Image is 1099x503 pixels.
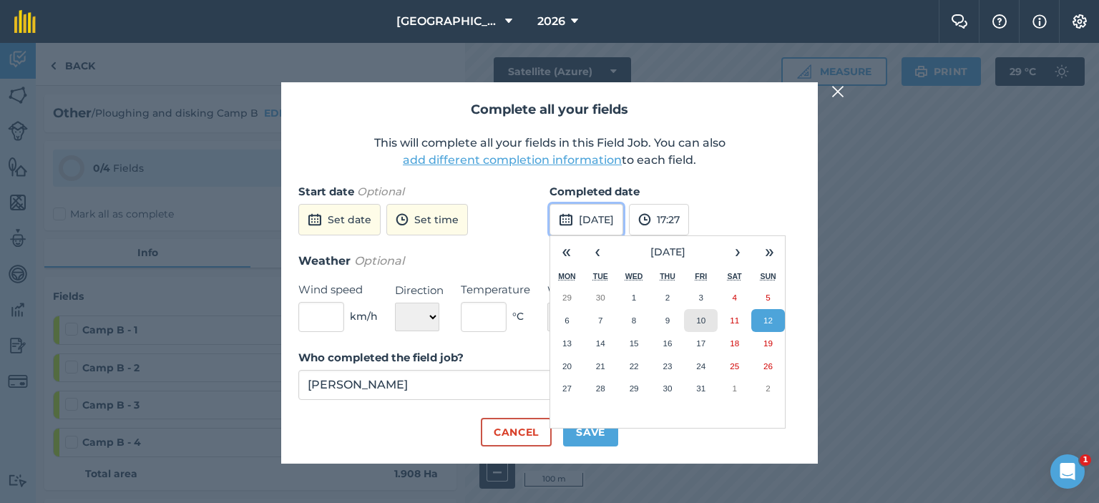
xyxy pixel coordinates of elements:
[559,211,573,228] img: svg+xml;base64,PD94bWwgdmVyc2lvbj0iMS4wIiBlbmNvZGluZz0idXRmLTgiPz4KPCEtLSBHZW5lcmF0b3I6IEFkb2JlIE...
[760,272,776,280] abbr: Sunday
[550,309,584,332] button: October 6, 2025
[565,316,569,325] abbr: October 6, 2025
[617,332,651,355] button: October 15, 2025
[629,204,689,235] button: 17:27
[593,272,608,280] abbr: Tuesday
[562,338,572,348] abbr: October 13, 2025
[660,272,675,280] abbr: Thursday
[695,272,707,280] abbr: Friday
[298,135,801,169] p: This will complete all your fields in this Field Job. You can also to each field.
[298,351,464,364] strong: Who completed the field job?
[763,338,773,348] abbr: October 19, 2025
[549,185,640,198] strong: Completed date
[665,316,670,325] abbr: October 9, 2025
[718,377,751,400] button: November 1, 2025
[684,377,718,400] button: October 31, 2025
[718,309,751,332] button: October 11, 2025
[395,282,444,299] label: Direction
[563,418,618,446] button: Save
[718,286,751,309] button: October 4, 2025
[684,286,718,309] button: October 3, 2025
[562,361,572,371] abbr: October 20, 2025
[751,355,785,378] button: October 26, 2025
[1050,454,1085,489] iframe: Intercom live chat
[696,338,705,348] abbr: October 17, 2025
[751,309,785,332] button: October 12, 2025
[403,152,622,169] button: add different completion information
[684,332,718,355] button: October 17, 2025
[298,185,354,198] strong: Start date
[350,308,378,324] span: km/h
[582,236,613,268] button: ‹
[354,254,404,268] em: Optional
[550,236,582,268] button: «
[625,272,643,280] abbr: Wednesday
[651,286,685,309] button: October 2, 2025
[617,286,651,309] button: October 1, 2025
[550,286,584,309] button: September 29, 2025
[951,14,968,29] img: Two speech bubbles overlapping with the left bubble in the forefront
[651,377,685,400] button: October 30, 2025
[584,286,617,309] button: September 30, 2025
[718,332,751,355] button: October 18, 2025
[584,377,617,400] button: October 28, 2025
[766,384,770,393] abbr: November 2, 2025
[665,293,670,302] abbr: October 2, 2025
[718,355,751,378] button: October 25, 2025
[651,332,685,355] button: October 16, 2025
[684,309,718,332] button: October 10, 2025
[562,384,572,393] abbr: October 27, 2025
[396,211,409,228] img: svg+xml;base64,PD94bWwgdmVyc2lvbj0iMS4wIiBlbmNvZGluZz0idXRmLTgiPz4KPCEtLSBHZW5lcmF0b3I6IEFkb2JlIE...
[613,236,722,268] button: [DATE]
[751,332,785,355] button: October 19, 2025
[596,384,605,393] abbr: October 28, 2025
[763,361,773,371] abbr: October 26, 2025
[663,384,672,393] abbr: October 30, 2025
[584,332,617,355] button: October 14, 2025
[550,332,584,355] button: October 13, 2025
[298,204,381,235] button: Set date
[481,418,552,446] button: Cancel
[549,204,623,235] button: [DATE]
[696,316,705,325] abbr: October 10, 2025
[617,355,651,378] button: October 22, 2025
[596,293,605,302] abbr: September 30, 2025
[537,13,565,30] span: 2026
[357,185,404,198] em: Optional
[632,293,636,302] abbr: October 1, 2025
[730,361,739,371] abbr: October 25, 2025
[663,338,672,348] abbr: October 16, 2025
[1032,13,1047,30] img: svg+xml;base64,PHN2ZyB4bWxucz0iaHR0cDovL3d3dy53My5vcmcvMjAwMC9zdmciIHdpZHRoPSIxNyIgaGVpZ2h0PSIxNy...
[751,377,785,400] button: November 2, 2025
[630,338,639,348] abbr: October 15, 2025
[632,316,636,325] abbr: October 8, 2025
[14,10,36,33] img: fieldmargin Logo
[699,293,703,302] abbr: October 3, 2025
[308,211,322,228] img: svg+xml;base64,PD94bWwgdmVyc2lvbj0iMS4wIiBlbmNvZGluZz0idXRmLTgiPz4KPCEtLSBHZW5lcmF0b3I6IEFkb2JlIE...
[751,286,785,309] button: October 5, 2025
[550,355,584,378] button: October 20, 2025
[617,377,651,400] button: October 29, 2025
[298,99,801,120] h2: Complete all your fields
[1080,454,1091,466] span: 1
[584,309,617,332] button: October 7, 2025
[732,384,736,393] abbr: November 1, 2025
[386,204,468,235] button: Set time
[1071,14,1088,29] img: A cog icon
[617,309,651,332] button: October 8, 2025
[650,245,685,258] span: [DATE]
[663,361,672,371] abbr: October 23, 2025
[396,13,499,30] span: [GEOGRAPHIC_DATA]
[298,252,801,270] h3: Weather
[763,316,773,325] abbr: October 12, 2025
[991,14,1008,29] img: A question mark icon
[562,293,572,302] abbr: September 29, 2025
[512,308,524,324] span: ° C
[696,361,705,371] abbr: October 24, 2025
[651,309,685,332] button: October 9, 2025
[596,361,605,371] abbr: October 21, 2025
[766,293,770,302] abbr: October 5, 2025
[596,338,605,348] abbr: October 14, 2025
[831,83,844,100] img: svg+xml;base64,PHN2ZyB4bWxucz0iaHR0cDovL3d3dy53My5vcmcvMjAwMC9zdmciIHdpZHRoPSIyMiIgaGVpZ2h0PSIzMC...
[730,316,739,325] abbr: October 11, 2025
